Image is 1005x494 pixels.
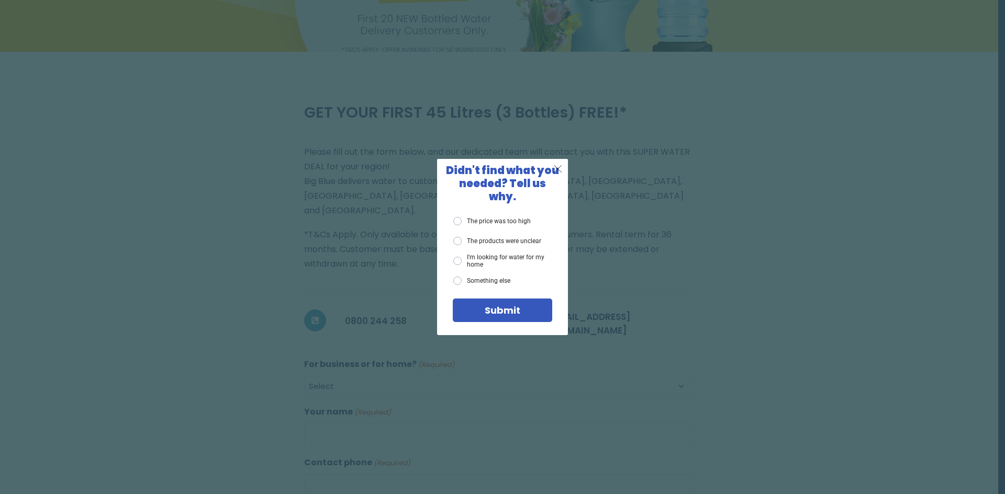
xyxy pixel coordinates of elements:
[453,237,541,245] label: The products were unclear
[936,425,990,479] iframe: Chatbot
[453,277,510,285] label: Something else
[485,304,520,317] span: Submit
[446,163,559,204] span: Didn't find what you needed? Tell us why.
[453,254,552,269] label: I'm looking for water for my home
[453,217,531,225] label: The price was too high
[553,162,563,175] span: X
